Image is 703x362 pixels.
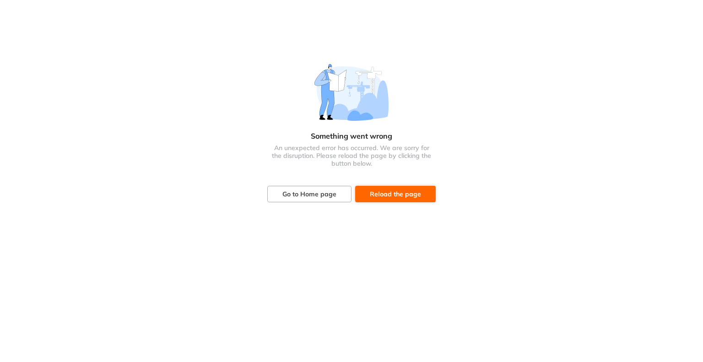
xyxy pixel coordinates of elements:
img: Error image [314,64,389,121]
span: Go to Home page [282,189,336,199]
span: An unexpected error has occurred. We are sorry for the disruption. Please reload the page by clic... [271,144,432,167]
button: Reload the page [355,186,436,202]
button: Go to Home page [267,186,351,202]
span: Reload the page [370,189,421,199]
span: Something went wrong [311,132,392,140]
